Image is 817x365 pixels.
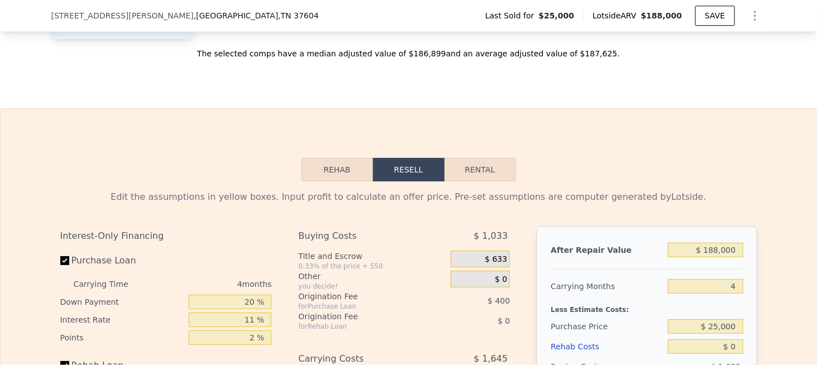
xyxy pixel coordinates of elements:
div: Buying Costs [298,226,423,246]
label: Purchase Loan [60,251,185,271]
div: Title and Escrow [298,251,446,262]
div: for Purchase Loan [298,302,423,311]
span: $ 633 [485,254,507,265]
button: Show Options [744,4,766,27]
span: Last Sold for [485,10,539,21]
span: $188,000 [641,11,682,20]
div: Origination Fee [298,291,423,302]
div: Carrying Months [551,276,663,296]
button: Rehab [302,158,373,181]
button: SAVE [695,6,734,26]
div: Carrying Time [74,275,146,293]
div: Points [60,329,185,347]
button: Rental [445,158,516,181]
span: $ 1,033 [474,226,508,246]
div: Other [298,271,446,282]
div: 4 months [151,275,272,293]
span: , [GEOGRAPHIC_DATA] [194,10,319,21]
span: Lotside ARV [593,10,641,21]
div: for Rehab Loan [298,322,423,331]
div: Origination Fee [298,311,423,322]
span: $ 0 [498,316,510,325]
div: Interest-Only Financing [60,226,272,246]
span: $ 400 [488,296,510,305]
button: Resell [373,158,445,181]
span: [STREET_ADDRESS][PERSON_NAME] [51,10,194,21]
span: , TN 37604 [278,11,318,20]
div: Rehab Costs [551,337,663,357]
div: Interest Rate [60,311,185,329]
div: you decide! [298,282,446,291]
div: 0.33% of the price + 550 [298,262,446,271]
div: Purchase Price [551,316,663,337]
div: Down Payment [60,293,185,311]
input: Purchase Loan [60,256,69,265]
span: $25,000 [539,10,575,21]
div: Less Estimate Costs: [551,296,743,316]
div: The selected comps have a median adjusted value of $186,899 and an average adjusted value of $187... [51,39,766,59]
div: After Repair Value [551,240,663,260]
div: Edit the assumptions in yellow boxes. Input profit to calculate an offer price. Pre-set assumptio... [60,190,757,204]
span: $ 0 [495,275,507,285]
